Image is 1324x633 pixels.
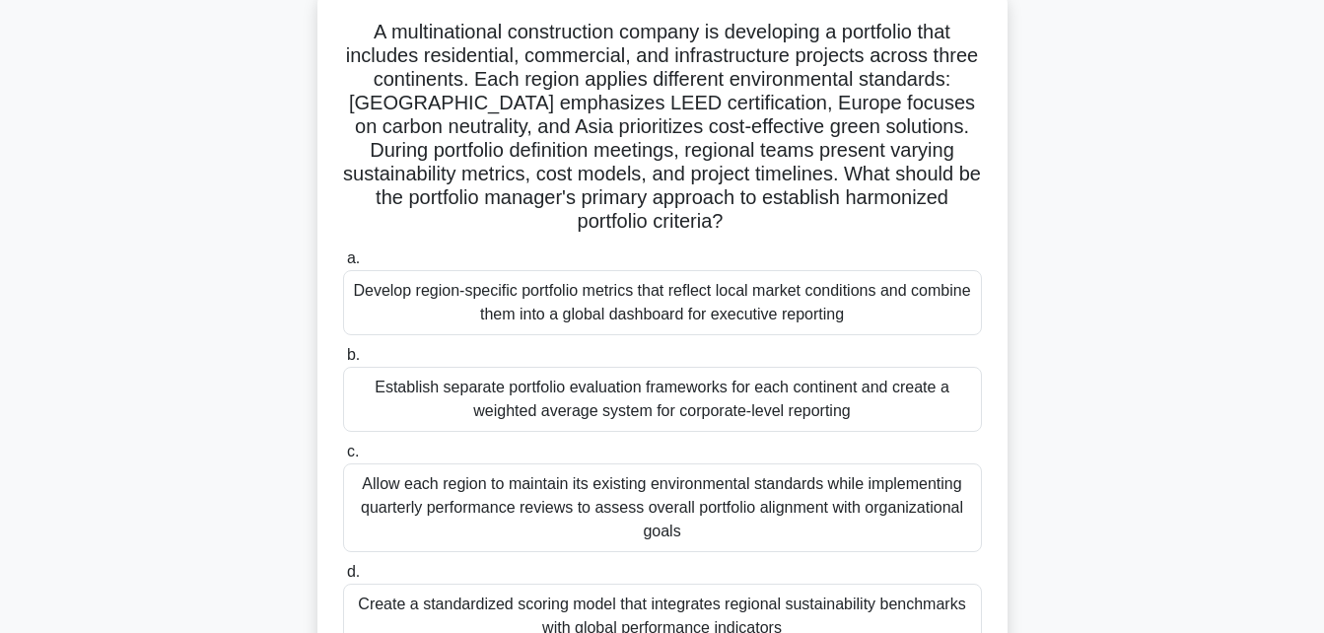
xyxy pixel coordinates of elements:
[347,563,360,580] span: d.
[347,443,359,459] span: c.
[343,463,982,552] div: Allow each region to maintain its existing environmental standards while implementing quarterly p...
[343,270,982,335] div: Develop region-specific portfolio metrics that reflect local market conditions and combine them i...
[347,249,360,266] span: a.
[347,346,360,363] span: b.
[343,367,982,432] div: Establish separate portfolio evaluation frameworks for each continent and create a weighted avera...
[341,20,984,235] h5: A multinational construction company is developing a portfolio that includes residential, commerc...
